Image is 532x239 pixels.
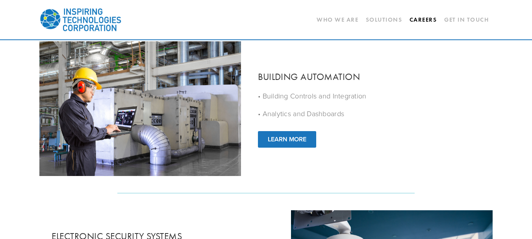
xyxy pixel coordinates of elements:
[444,13,489,26] a: Get In Touch
[410,13,437,26] a: Careers
[366,16,402,23] a: Solutions
[258,91,480,101] p: • Building Controls and Integration
[317,13,358,26] a: Who We Are
[258,131,316,148] a: LEARN MORE
[258,71,360,82] p: BUILDING AUTOMATION
[39,2,122,37] img: Inspiring Technologies Corp – A Building Technologies Company
[258,108,480,119] p: • Analytics and Dashboards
